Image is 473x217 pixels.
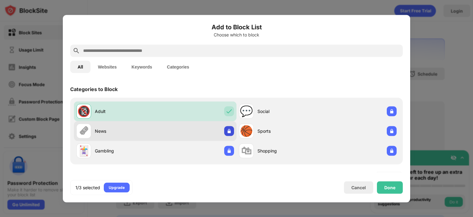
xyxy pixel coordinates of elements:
div: Adult [95,108,155,115]
div: News [95,128,155,134]
div: Shopping [257,148,318,154]
img: search.svg [73,47,80,54]
div: 🏀 [240,125,253,137]
div: Choose which to block [70,32,403,37]
div: Done [384,185,395,190]
h6: Add to Block List [70,22,403,31]
div: Sports [257,128,318,134]
button: Keywords [124,61,160,73]
div: Social [257,108,318,115]
div: Upgrade [109,184,125,190]
div: 🛍 [241,144,252,157]
div: Categories to Block [70,86,118,92]
button: All [70,61,91,73]
div: 💬 [240,105,253,118]
div: Gambling [95,148,155,154]
div: 🃏 [77,144,90,157]
div: Cancel [351,185,366,190]
div: 1/3 selected [75,184,100,190]
button: Categories [160,61,196,73]
div: 🗞 [79,125,89,137]
div: 🔞 [77,105,90,118]
button: Websites [91,61,124,73]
